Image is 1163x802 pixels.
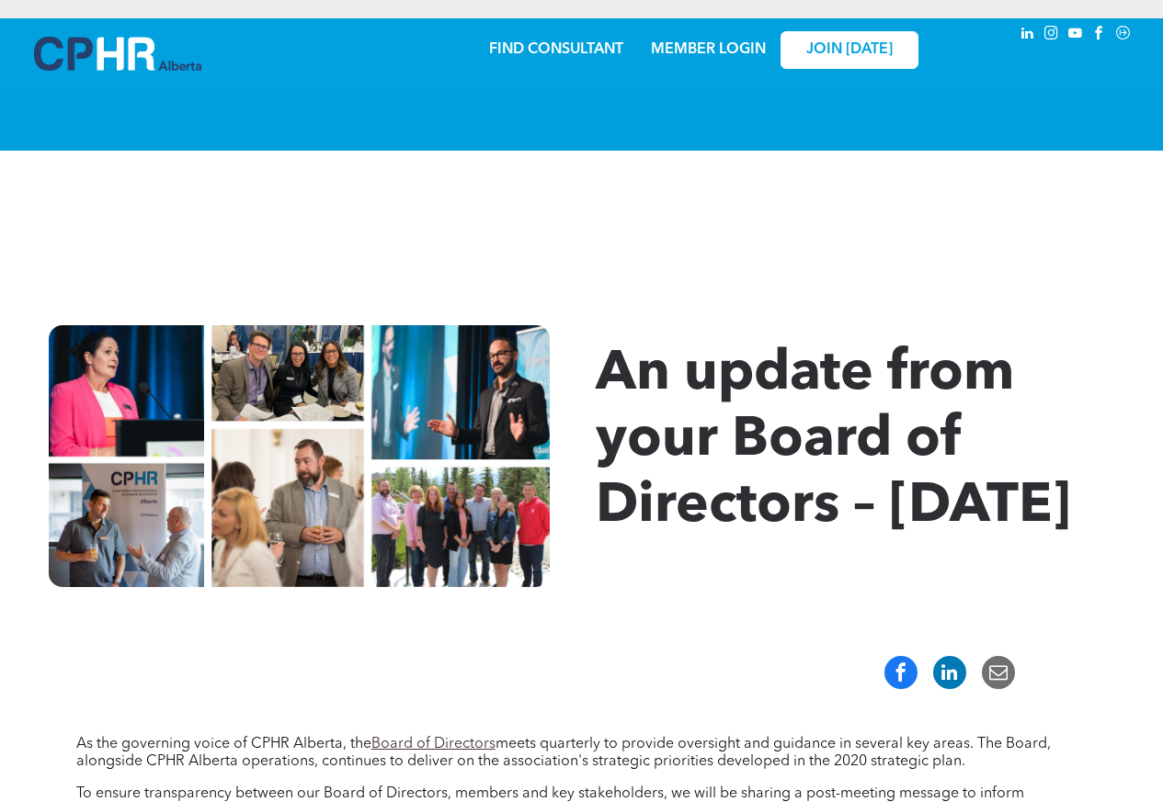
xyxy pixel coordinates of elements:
[1066,23,1086,48] a: youtube
[806,41,893,59] span: JOIN [DATE]
[489,42,623,57] a: FIND CONSULTANT
[1042,23,1062,48] a: instagram
[651,42,766,57] a: MEMBER LOGIN
[371,737,496,751] a: Board of Directors
[1113,23,1134,48] a: Social network
[1018,23,1038,48] a: linkedin
[34,37,201,71] img: A blue and white logo for cp alberta
[1089,23,1110,48] a: facebook
[596,347,1071,535] span: An update from your Board of Directors – [DATE]
[76,736,1088,771] p: As the governing voice of CPHR Alberta, the meets quarterly to provide oversight and guidance in ...
[781,31,918,69] a: JOIN [DATE]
